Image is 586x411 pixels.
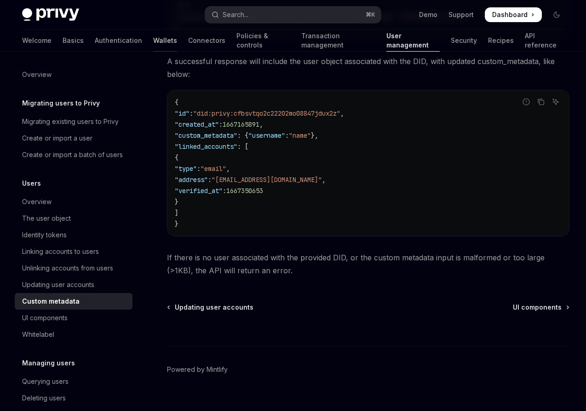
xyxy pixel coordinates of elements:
a: Demo [419,10,437,19]
span: A successful response will include the user object associated with the DID, with updated custom_m... [167,55,569,81]
button: Ask AI [550,96,562,108]
a: Transaction management [301,29,375,52]
a: Overview [15,66,132,83]
a: Support [448,10,474,19]
a: UI components [15,310,132,326]
a: Whitelabel [15,326,132,343]
span: "custom_metadata" [175,131,237,140]
span: , [259,120,263,129]
span: { [175,153,178,162]
div: Identity tokens [22,229,67,241]
div: Overview [22,69,52,80]
a: User management [386,29,440,52]
a: Deleting users [15,390,132,406]
span: : [219,120,223,129]
button: Toggle dark mode [549,7,564,22]
span: "did:privy:cfbsvtqo2c22202mo08847jdux2z" [193,109,340,117]
button: Open search [205,6,381,23]
a: Authentication [95,29,142,52]
div: Whitelabel [22,329,54,340]
div: Updating user accounts [22,279,94,290]
span: UI components [513,303,562,312]
span: , [226,164,230,173]
span: , [340,109,344,117]
span: "type" [175,164,197,173]
span: : [190,109,193,117]
a: Connectors [188,29,225,52]
button: Report incorrect code [520,96,532,108]
span: : [223,187,226,195]
span: : [197,164,201,173]
span: }, [311,131,318,140]
span: : { [237,131,248,140]
span: { [175,98,178,106]
span: Dashboard [492,10,528,19]
div: Querying users [22,376,69,387]
img: dark logo [22,8,79,21]
span: ⌘ K [366,11,375,18]
a: Identity tokens [15,227,132,243]
span: "id" [175,109,190,117]
span: "linked_accounts" [175,142,237,151]
button: Copy the contents from the code block [535,96,547,108]
span: : [285,131,289,140]
span: ] [175,209,178,217]
span: : [ [237,142,248,151]
span: "username" [248,131,285,140]
h5: Migrating users to Privy [22,98,100,109]
a: UI components [513,303,569,312]
a: Security [451,29,477,52]
a: Querying users [15,373,132,390]
a: Updating user accounts [15,276,132,293]
a: Updating user accounts [168,303,253,312]
span: "name" [289,131,311,140]
div: Unlinking accounts from users [22,263,113,274]
div: The user object [22,213,71,224]
a: Create or import a user [15,130,132,147]
span: 1667350653 [226,187,263,195]
span: If there is no user associated with the provided DID, or the custom metadata input is malformed o... [167,251,569,277]
a: Create or import a batch of users [15,147,132,163]
a: Welcome [22,29,52,52]
span: , [322,176,326,184]
span: 1667165891 [223,120,259,129]
span: } [175,220,178,228]
span: : [208,176,212,184]
div: Linking accounts to users [22,246,99,257]
a: API reference [525,29,564,52]
div: Deleting users [22,393,66,404]
a: Custom metadata [15,293,132,310]
a: Dashboard [485,7,542,22]
div: Overview [22,196,52,207]
div: Custom metadata [22,296,80,307]
div: Create or import a user [22,133,92,144]
a: Migrating existing users to Privy [15,113,132,130]
div: UI components [22,312,68,323]
a: Policies & controls [236,29,290,52]
div: Search... [223,9,248,20]
h5: Users [22,178,41,189]
h5: Managing users [22,358,75,369]
span: "address" [175,176,208,184]
a: Overview [15,194,132,210]
a: The user object [15,210,132,227]
a: Basics [63,29,84,52]
span: "email" [201,164,226,173]
span: Updating user accounts [175,303,253,312]
span: "verified_at" [175,187,223,195]
a: Recipes [488,29,514,52]
div: Create or import a batch of users [22,149,123,160]
span: } [175,198,178,206]
a: Wallets [153,29,177,52]
a: Unlinking accounts from users [15,260,132,276]
a: Linking accounts to users [15,243,132,260]
span: "created_at" [175,120,219,129]
div: Migrating existing users to Privy [22,116,119,127]
span: "[EMAIL_ADDRESS][DOMAIN_NAME]" [212,176,322,184]
a: Powered by Mintlify [167,365,228,374]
